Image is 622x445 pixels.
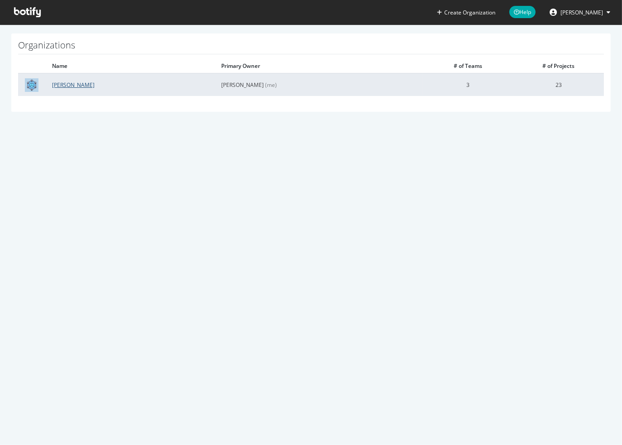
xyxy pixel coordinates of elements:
[437,8,496,17] button: Create Organization
[542,5,617,19] button: [PERSON_NAME]
[265,81,277,89] span: (me)
[513,59,604,73] th: # of Projects
[509,6,536,18] span: Help
[25,78,38,92] img: Lowe's
[423,73,513,96] td: 3
[214,59,423,73] th: Primary Owner
[18,40,604,54] h1: Organizations
[52,81,95,89] a: [PERSON_NAME]
[513,73,604,96] td: 23
[214,73,423,96] td: [PERSON_NAME]
[423,59,513,73] th: # of Teams
[560,9,603,16] span: Randy Dargenio
[45,59,214,73] th: Name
